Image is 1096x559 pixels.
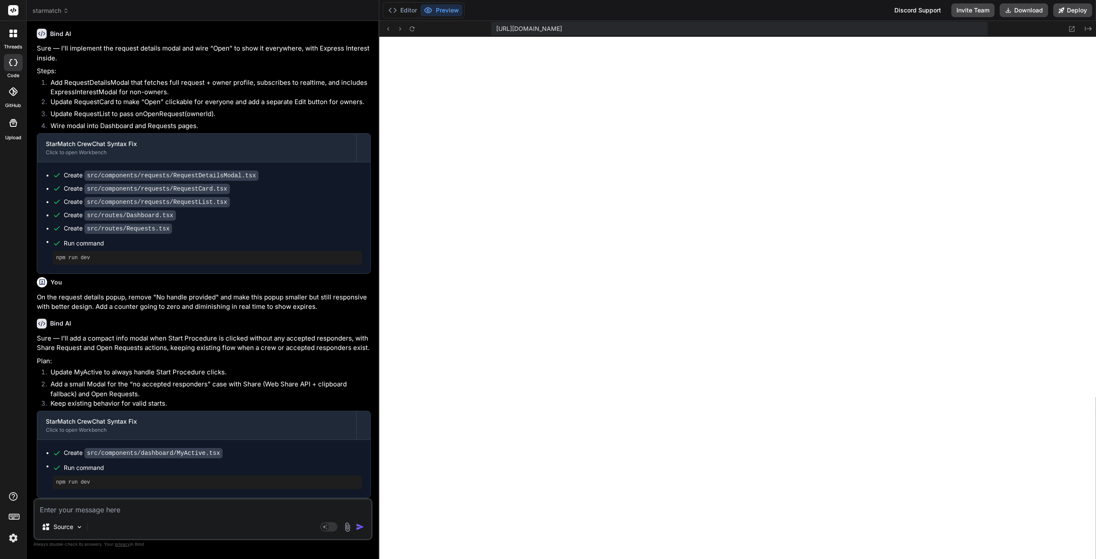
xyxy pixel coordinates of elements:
[54,523,73,531] p: Source
[33,540,372,548] p: Always double-check its answers. Your in Bind
[84,170,259,181] code: src/components/requests/RequestDetailsModal.tsx
[46,427,348,433] div: Click to open Workbench
[64,224,172,233] div: Create
[385,4,420,16] button: Editor
[51,278,62,287] h6: You
[64,463,362,472] span: Run command
[951,3,995,17] button: Invite Team
[44,399,371,411] li: Keep existing behavior for valid starts.
[56,254,358,261] pre: npm run dev
[84,224,172,234] code: src/routes/Requests.tsx
[44,368,371,380] li: Update MyActive to always handle Start Procedure clicks.
[46,149,348,156] div: Click to open Workbench
[420,4,462,16] button: Preview
[1053,3,1092,17] button: Deploy
[37,134,356,162] button: StarMatch CrewChat Syntax FixClick to open Workbench
[7,72,19,79] label: code
[50,30,71,38] h6: Bind AI
[50,319,71,328] h6: Bind AI
[889,3,946,17] div: Discord Support
[5,102,21,109] label: GitHub
[44,97,371,109] li: Update RequestCard to make “Open” clickable for everyone and add a separate Edit button for owners.
[84,184,230,194] code: src/components/requests/RequestCard.tsx
[84,448,223,458] code: src/components/dashboard/MyActive.tsx
[5,134,21,141] label: Upload
[44,121,371,133] li: Wire modal into Dashboard and Requests pages.
[37,66,371,76] p: Steps:
[46,140,348,148] div: StarMatch CrewChat Syntax Fix
[33,6,69,15] span: starmatch
[496,24,562,33] span: [URL][DOMAIN_NAME]
[37,44,371,63] p: Sure — I’ll implement the request details modal and wire “Open” to show it everywhere, with Expre...
[84,210,176,221] code: src/routes/Dashboard.tsx
[44,380,371,399] li: Add a small Modal for the “no accepted responders” case with Share (Web Share API + clipboard fal...
[37,293,371,312] p: On the request details popup, remove "No handle provided" and make this popup smaller but still r...
[64,448,223,457] div: Create
[64,197,230,206] div: Create
[37,411,356,439] button: StarMatch CrewChat Syntax FixClick to open Workbench
[1000,3,1048,17] button: Download
[64,171,259,180] div: Create
[37,356,371,366] p: Plan:
[342,522,352,532] img: attachment
[64,184,230,193] div: Create
[56,479,358,486] pre: npm run dev
[356,523,364,531] img: icon
[76,523,83,531] img: Pick Models
[64,211,176,220] div: Create
[46,417,348,426] div: StarMatch CrewChat Syntax Fix
[84,197,230,207] code: src/components/requests/RequestList.tsx
[44,109,371,121] li: Update RequestList to pass onOpenRequest(ownerId).
[379,37,1096,559] iframe: Preview
[37,334,371,353] p: Sure — I’ll add a compact info modal when Start Procedure is clicked without any accepted respond...
[44,78,371,97] li: Add RequestDetailsModal that fetches full request + owner profile, subscribes to realtime, and in...
[6,531,21,545] img: settings
[4,43,22,51] label: threads
[64,239,362,248] span: Run command
[115,541,130,547] span: privacy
